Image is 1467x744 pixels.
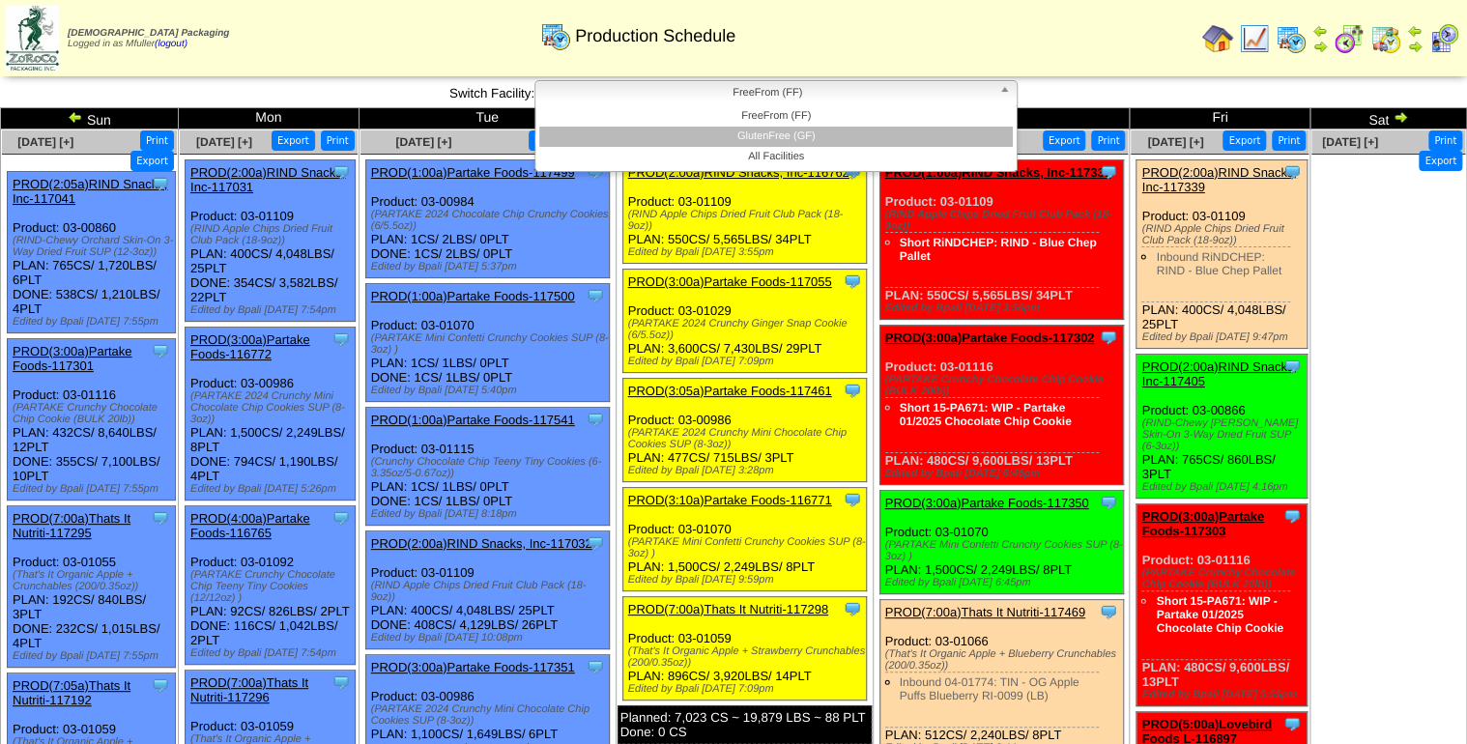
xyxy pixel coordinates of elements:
[371,289,575,303] a: PROD(1:00a)Partake Foods-117500
[371,536,592,551] a: PROD(2:00a)RIND Snacks, Inc-117032
[371,332,609,356] div: (PARTAKE Mini Confetti Crunchy Cookies SUP (8‐3oz) )
[371,703,609,727] div: (PARTAKE 2024 Crunchy Mini Chocolate Chip Cookies SUP (8-3oz))
[1282,506,1302,526] img: Tooltip
[185,160,355,322] div: Product: 03-01109 PLAN: 400CS / 4,048LBS / 25PLT DONE: 354CS / 3,582LBS / 22PLT
[1136,160,1307,349] div: Product: 03-01109 PLAN: 400CS / 4,048LBS / 25PLT
[1099,602,1118,621] img: Tooltip
[1312,23,1328,39] img: arrowleft.gif
[1,108,179,129] td: Sun
[8,506,176,668] div: Product: 03-01055 PLAN: 192CS / 840LBS / 3PLT DONE: 232CS / 1,015LBS / 4PLT
[885,577,1123,588] div: Edited by Bpali [DATE] 6:45pm
[1141,417,1306,452] div: (RIND-Chewy [PERSON_NAME] Skin-On 3-Way Dried Fruit SUP (6-3oz))
[1322,135,1378,149] span: [DATE] [+]
[371,413,575,427] a: PROD(1:00a)Partake Foods-117541
[539,106,1013,127] li: FreeFrom (FF)
[190,223,355,246] div: (RIND Apple Chips Dried Fruit Club Pack (18-9oz))
[879,326,1123,485] div: Product: 03-01116 PLAN: 480CS / 9,600LBS / 13PLT
[885,374,1123,397] div: (PARTAKE Crunchy Chocolate Chip Cookie (BULK 20lb))
[586,410,605,429] img: Tooltip
[843,381,862,400] img: Tooltip
[13,511,130,540] a: PROD(7:00a)Thats It Nutriti-117295
[272,130,315,151] button: Export
[1222,130,1266,151] button: Export
[190,647,355,659] div: Edited by Bpali [DATE] 7:54pm
[1099,493,1118,512] img: Tooltip
[1141,481,1306,493] div: Edited by Bpali [DATE] 4:16pm
[155,39,187,49] a: (logout)
[622,270,866,373] div: Product: 03-01029 PLAN: 3,600CS / 7,430LBS / 29PLT
[331,672,351,692] img: Tooltip
[628,602,828,616] a: PROD(7:00a)Thats It Nutriti-117298
[17,135,73,149] a: [DATE] [+]
[371,632,609,644] div: Edited by Bpali [DATE] 10:08pm
[151,508,170,528] img: Tooltip
[1156,250,1280,277] a: Inbound RiNDCHEP: RIND - Blue Chep Pallet
[178,108,359,129] td: Mon
[529,130,572,151] button: Export
[1147,135,1203,149] span: [DATE] [+]
[885,539,1123,562] div: (PARTAKE Mini Confetti Crunchy Cookies SUP (8‐3oz) )
[1282,357,1302,376] img: Tooltip
[1091,130,1125,151] button: Print
[628,645,866,669] div: (That's It Organic Apple + Strawberry Crunchables (200/0.35oz))
[622,160,866,264] div: Product: 03-01109 PLAN: 550CS / 5,565LBS / 34PLT
[628,465,866,476] div: Edited by Bpali [DATE] 3:28pm
[190,675,308,704] a: PROD(7:00a)Thats It Nutriti-117296
[1141,509,1263,538] a: PROD(3:00a)Partake Foods-117303
[13,402,175,425] div: (PARTAKE Crunchy Chocolate Chip Cookie (BULK 20lb))
[885,330,1095,345] a: PROD(3:00a)Partake Foods-117302
[371,456,609,479] div: (Crunchy Chocolate Chip Teeny Tiny Cookies (6-3.35oz/5-0.67oz))
[900,675,1079,702] a: Inbound 04-01774: TIN - OG Apple Puffs Blueberry RI-0099 (LB)
[628,493,832,507] a: PROD(3:10a)Partake Foods-116771
[365,284,609,402] div: Product: 03-01070 PLAN: 1CS / 1LBS / 0PLT DONE: 1CS / 1LBS / 0PLT
[331,508,351,528] img: Tooltip
[185,328,355,501] div: Product: 03-00986 PLAN: 1,500CS / 2,249LBS / 8PLT DONE: 794CS / 1,190LBS / 4PLT
[371,165,575,180] a: PROD(1:00a)Partake Foods-117499
[1407,39,1423,54] img: arrowright.gif
[843,599,862,618] img: Tooltip
[371,580,609,603] div: (RIND Apple Chips Dried Fruit Club Pack (18-9oz))
[196,135,252,149] span: [DATE] [+]
[628,683,866,695] div: Edited by Bpali [DATE] 7:09pm
[1141,165,1296,194] a: PROD(2:00a)RIND Snacks, Inc-117339
[586,657,605,676] img: Tooltip
[331,329,351,349] img: Tooltip
[900,401,1072,428] a: Short 15-PA671: WIP - Partake 01/2025 Chocolate Chip Cookie
[1202,23,1233,54] img: home.gif
[575,26,735,46] span: Production Schedule
[190,332,310,361] a: PROD(3:00a)Partake Foods-116772
[371,508,609,520] div: Edited by Bpali [DATE] 8:18pm
[1370,23,1401,54] img: calendarinout.gif
[628,165,849,180] a: PROD(2:00a)RIND Snacks, Inc-116762
[8,339,176,501] div: Product: 03-01116 PLAN: 432CS / 8,640LBS / 12PLT DONE: 355CS / 7,100LBS / 10PLT
[586,286,605,305] img: Tooltip
[190,304,355,316] div: Edited by Bpali [DATE] 7:54pm
[1043,130,1086,151] button: Export
[395,135,451,149] span: [DATE] [+]
[1310,108,1467,129] td: Sat
[13,235,175,258] div: (RIND-Chewy Orchard Skin-On 3-Way Dried Fruit SUP (12-3oz))
[586,533,605,553] img: Tooltip
[885,302,1123,314] div: Edited by Bpali [DATE] 3:56pm
[190,511,310,540] a: PROD(4:00a)Partake Foods-116765
[628,246,866,258] div: Edited by Bpali [DATE] 3:55pm
[1141,359,1296,388] a: PROD(2:00a)RIND Snacks, Inc-117405
[1419,151,1462,171] button: Export
[622,597,866,701] div: Product: 03-01059 PLAN: 896CS / 3,920LBS / 14PLT
[365,531,609,649] div: Product: 03-01109 PLAN: 400CS / 4,048LBS / 25PLT DONE: 408CS / 4,129LBS / 26PLT
[885,605,1085,619] a: PROD(7:00a)Thats It Nutriti-117469
[628,384,832,398] a: PROD(3:05a)Partake Foods-117461
[359,108,616,129] td: Tue
[151,341,170,360] img: Tooltip
[140,130,174,151] button: Print
[879,160,1123,320] div: Product: 03-01109 PLAN: 550CS / 5,565LBS / 34PLT
[371,385,609,396] div: Edited by Bpali [DATE] 5:40pm
[13,344,132,373] a: PROD(3:00a)Partake Foods-117301
[539,147,1013,167] li: All Facilities
[885,165,1111,180] a: PROD(1:00a)RIND Snacks, Inc-117338
[879,491,1123,594] div: Product: 03-01070 PLAN: 1,500CS / 2,249LBS / 8PLT
[622,488,866,591] div: Product: 03-01070 PLAN: 1,500CS / 2,249LBS / 8PLT
[843,272,862,291] img: Tooltip
[628,427,866,450] div: (PARTAKE 2024 Crunchy Mini Chocolate Chip Cookies SUP (8-3oz))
